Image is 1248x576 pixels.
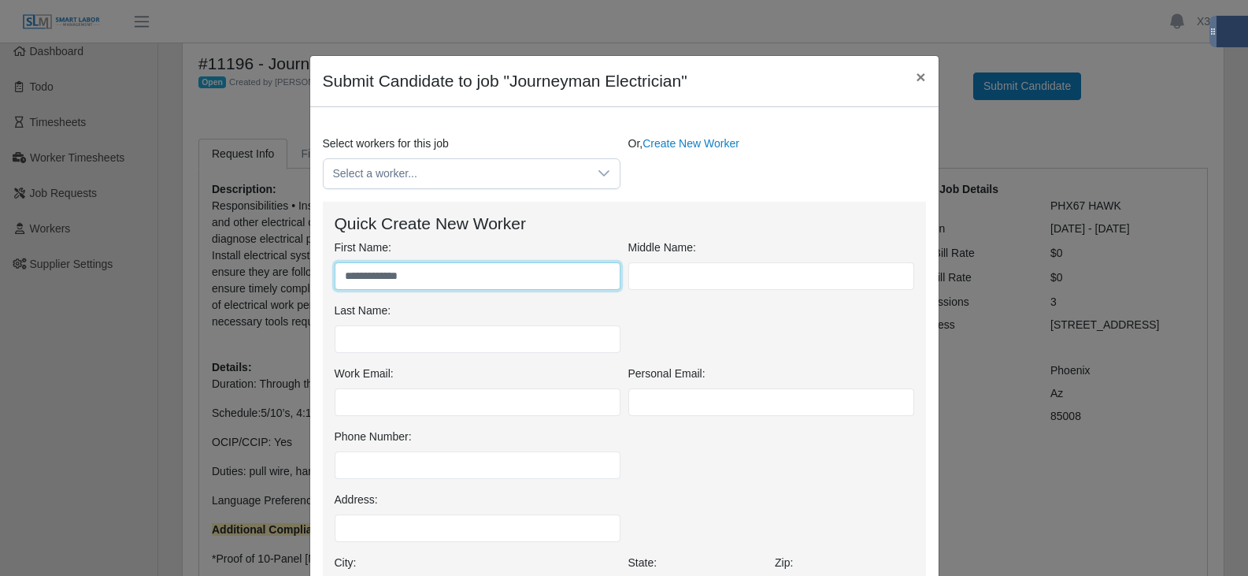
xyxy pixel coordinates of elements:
label: Address: [335,492,378,508]
label: Personal Email: [628,366,705,382]
body: Rich Text Area. Press ALT-0 for help. [13,13,587,30]
label: City: [335,555,357,571]
label: Select workers for this job [323,136,449,152]
h4: Quick Create New Worker [335,214,914,233]
label: Middle Name: [628,240,696,256]
a: Create New Worker [643,137,739,150]
label: Work Email: [335,366,394,382]
h4: Submit Candidate to job "Journeyman Electrician" [323,69,687,94]
label: Phone Number: [335,429,412,445]
label: State: [628,555,657,571]
span: × [916,68,925,86]
label: Last Name: [335,303,391,319]
button: Close [903,56,938,98]
div: Or, [624,136,930,189]
label: Zip: [775,555,793,571]
label: First Name: [335,240,391,256]
span: Select a worker... [324,159,588,188]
